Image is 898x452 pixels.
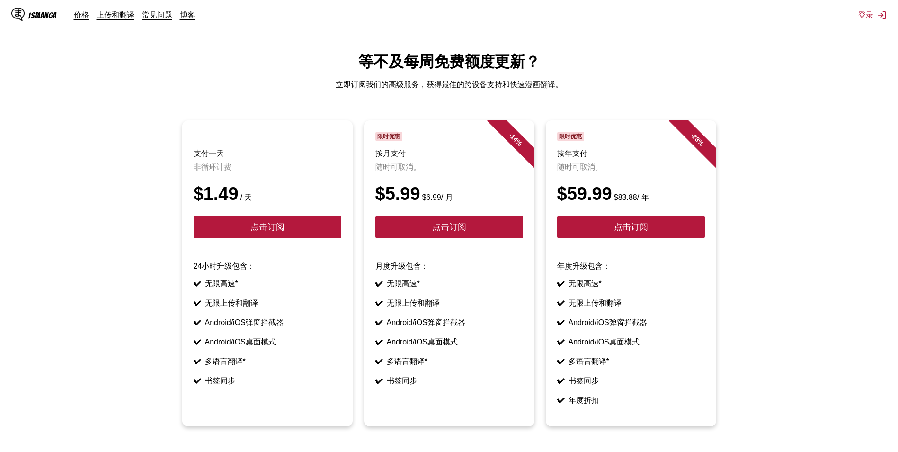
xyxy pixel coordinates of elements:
[557,149,705,159] h3: 按年支付
[194,377,201,385] b: ✔
[422,193,441,201] s: $6.99
[557,377,565,385] b: ✔
[557,396,705,406] li: 年度折扣
[8,80,890,90] p: 立即订阅我们的高级服务，获得最佳的跨设备支持和快速漫画翻译。
[375,357,383,365] b: ✔
[194,337,341,347] li: Android/iOS桌面模式
[375,262,523,271] p: 月度升级包含：
[557,357,565,365] b: ✔
[194,376,341,386] li: 书签同步
[194,149,341,159] h3: 支付一天
[557,279,705,289] li: 无限高速*
[194,262,341,271] p: 24小时升级包含：
[28,11,57,20] div: IsManga
[194,357,201,365] b: ✔
[557,132,585,141] span: 限时优惠
[194,357,341,367] li: 多语言翻译*
[375,216,523,238] button: 点击订阅
[239,193,252,201] small: / 天
[142,10,172,19] a: 常见问题
[375,132,403,141] span: 限时优惠
[194,318,201,326] b: ✔
[194,216,341,238] button: 点击订阅
[614,193,637,201] s: $83.88
[375,279,523,289] li: 无限高速*
[11,8,25,21] img: IsManga Logo
[557,357,705,367] li: 多语言翻译*
[877,10,887,20] img: Sign out
[557,184,705,204] div: $59.99
[375,163,523,172] p: 随时可取消。
[194,279,341,289] li: 无限高速*
[557,376,705,386] li: 书签同步
[194,318,341,328] li: Android/iOS弹窗拦截器
[557,216,705,238] button: 点击订阅
[375,149,523,159] h3: 按月支付
[557,299,565,307] b: ✔
[194,184,341,204] div: $1.49
[74,10,89,19] a: 价格
[375,377,383,385] b: ✔
[11,8,74,23] a: IsManga LogoIsManga
[557,262,705,271] p: 年度升级包含：
[858,10,887,20] button: 登录
[180,10,195,19] a: 博客
[557,318,565,326] b: ✔
[668,111,725,168] div: - 28 %
[375,337,523,347] li: Android/iOS桌面模式
[487,111,543,168] div: - 14 %
[557,396,565,404] b: ✔
[375,298,523,308] li: 无限上传和翻译
[194,298,341,308] li: 无限上传和翻译
[375,318,383,326] b: ✔
[557,318,705,328] li: Android/iOS弹窗拦截器
[557,337,705,347] li: Android/iOS桌面模式
[194,280,201,288] b: ✔
[194,299,201,307] b: ✔
[375,357,523,367] li: 多语言翻译*
[375,184,523,204] div: $5.99
[194,163,341,172] p: 非循环计费
[375,338,383,346] b: ✔
[8,52,890,72] h1: 等不及每周免费额度更新？
[557,298,705,308] li: 无限上传和翻译
[612,193,649,201] small: / 年
[557,338,565,346] b: ✔
[97,10,134,19] a: 上传和翻译
[194,338,201,346] b: ✔
[557,163,705,172] p: 随时可取消。
[375,376,523,386] li: 书签同步
[420,193,453,201] small: / 月
[557,280,565,288] b: ✔
[375,299,383,307] b: ✔
[375,280,383,288] b: ✔
[375,318,523,328] li: Android/iOS弹窗拦截器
